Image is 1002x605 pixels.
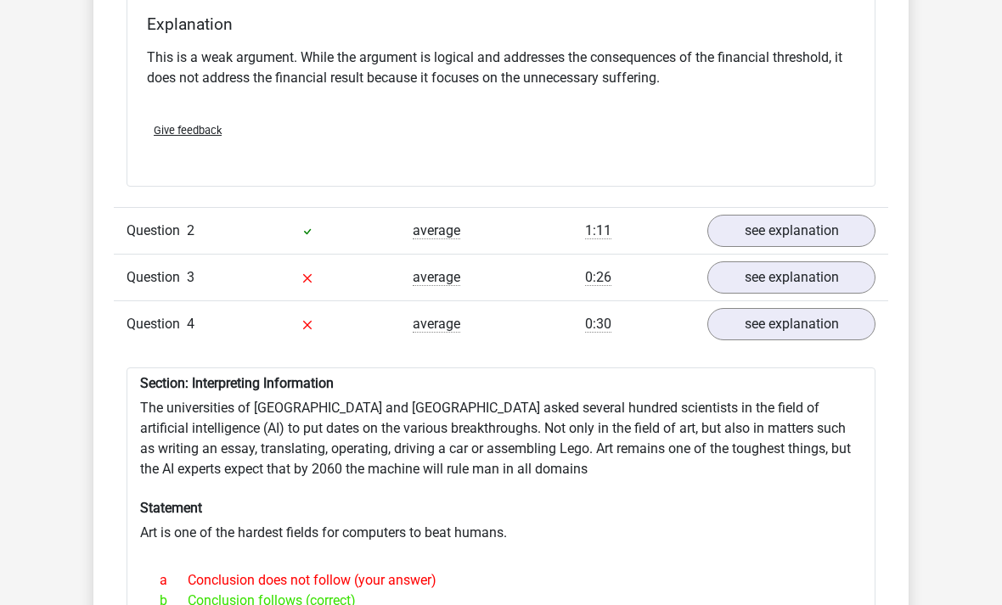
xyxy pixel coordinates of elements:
[147,48,855,88] p: This is a weak argument. While the argument is logical and addresses the consequences of the fina...
[413,316,460,333] span: average
[127,221,187,241] span: Question
[187,316,194,332] span: 4
[140,375,862,391] h6: Section: Interpreting Information
[413,269,460,286] span: average
[585,269,611,286] span: 0:26
[147,570,855,591] div: Conclusion does not follow (your answer)
[127,314,187,334] span: Question
[707,215,875,247] a: see explanation
[413,222,460,239] span: average
[585,222,611,239] span: 1:11
[585,316,611,333] span: 0:30
[127,267,187,288] span: Question
[140,500,862,516] h6: Statement
[154,124,222,137] span: Give feedback
[187,269,194,285] span: 3
[187,222,194,238] span: 2
[707,261,875,294] a: see explanation
[147,14,855,34] h4: Explanation
[160,570,188,591] span: a
[707,308,875,340] a: see explanation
